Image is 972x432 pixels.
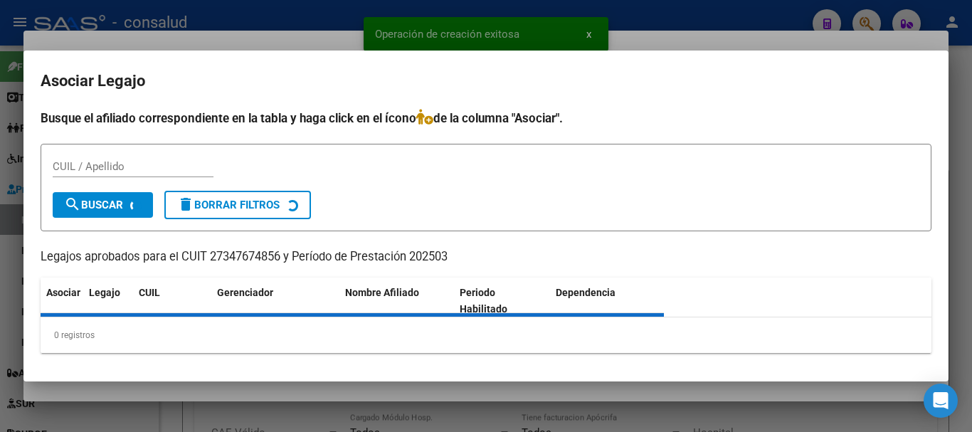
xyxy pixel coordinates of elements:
datatable-header-cell: CUIL [133,278,211,325]
datatable-header-cell: Periodo Habilitado [454,278,550,325]
datatable-header-cell: Legajo [83,278,133,325]
span: Gerenciador [217,287,273,298]
span: Periodo Habilitado [460,287,507,315]
datatable-header-cell: Asociar [41,278,83,325]
span: Dependencia [556,287,616,298]
span: Legajo [89,287,120,298]
span: Borrar Filtros [177,199,280,211]
datatable-header-cell: Gerenciador [211,278,339,325]
span: Buscar [64,199,123,211]
button: Buscar [53,192,153,218]
mat-icon: search [64,196,81,213]
div: Open Intercom Messenger [924,384,958,418]
h4: Busque el afiliado correspondiente en la tabla y haga click en el ícono de la columna "Asociar". [41,109,931,127]
mat-icon: delete [177,196,194,213]
p: Legajos aprobados para el CUIT 27347674856 y Período de Prestación 202503 [41,248,931,266]
h2: Asociar Legajo [41,68,931,95]
span: Asociar [46,287,80,298]
datatable-header-cell: Dependencia [550,278,665,325]
span: CUIL [139,287,160,298]
button: Borrar Filtros [164,191,311,219]
datatable-header-cell: Nombre Afiliado [339,278,454,325]
div: 0 registros [41,317,931,353]
span: Nombre Afiliado [345,287,419,298]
